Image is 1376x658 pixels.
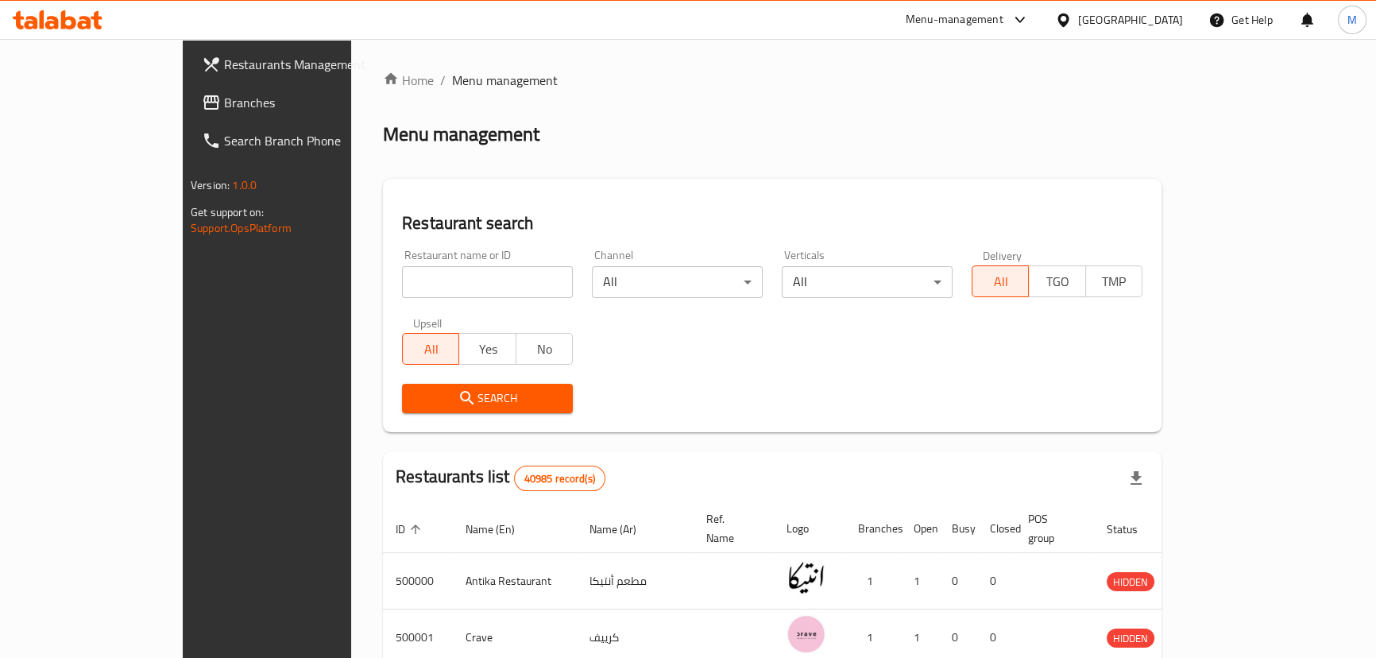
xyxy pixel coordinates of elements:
[409,338,453,361] span: All
[514,466,605,491] div: Total records count
[706,509,755,548] span: Ref. Name
[1107,629,1154,648] span: HIDDEN
[232,175,257,195] span: 1.0.0
[589,520,657,539] span: Name (Ar)
[189,122,412,160] a: Search Branch Phone
[224,55,400,74] span: Restaurants Management
[1107,573,1154,591] span: HIDDEN
[466,520,535,539] span: Name (En)
[1092,270,1136,293] span: TMP
[972,265,1029,297] button: All
[845,553,901,610] td: 1
[515,471,605,486] span: 40985 record(s)
[787,558,826,598] img: Antika Restaurant
[782,266,953,298] div: All
[592,266,763,298] div: All
[383,71,1161,90] nav: breadcrumb
[577,553,694,610] td: مطعم أنتيكا
[516,333,573,365] button: No
[977,553,1015,610] td: 0
[774,505,845,553] th: Logo
[415,389,560,408] span: Search
[383,122,539,147] h2: Menu management
[1078,11,1183,29] div: [GEOGRAPHIC_DATA]
[191,202,264,223] span: Get support on:
[1107,572,1154,591] div: HIDDEN
[523,338,566,361] span: No
[402,266,573,298] input: Search for restaurant name or ID..
[224,131,400,150] span: Search Branch Phone
[413,317,443,328] label: Upsell
[396,520,426,539] span: ID
[939,553,977,610] td: 0
[189,45,412,83] a: Restaurants Management
[191,218,292,238] a: Support.OpsPlatform
[1028,509,1075,548] span: POS group
[383,553,453,610] td: 500000
[1107,520,1158,539] span: Status
[939,505,977,553] th: Busy
[189,83,412,122] a: Branches
[466,338,509,361] span: Yes
[224,93,400,112] span: Branches
[901,505,939,553] th: Open
[440,71,446,90] li: /
[453,553,577,610] td: Antika Restaurant
[1347,11,1357,29] span: M
[1085,265,1142,297] button: TMP
[977,505,1015,553] th: Closed
[402,333,459,365] button: All
[402,384,573,413] button: Search
[1035,270,1079,293] span: TGO
[983,250,1022,261] label: Delivery
[901,553,939,610] td: 1
[396,465,605,491] h2: Restaurants list
[1117,459,1155,497] div: Export file
[458,333,516,365] button: Yes
[979,270,1022,293] span: All
[845,505,901,553] th: Branches
[452,71,558,90] span: Menu management
[787,614,826,654] img: Crave
[402,211,1142,235] h2: Restaurant search
[906,10,1003,29] div: Menu-management
[191,175,230,195] span: Version:
[1028,265,1085,297] button: TGO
